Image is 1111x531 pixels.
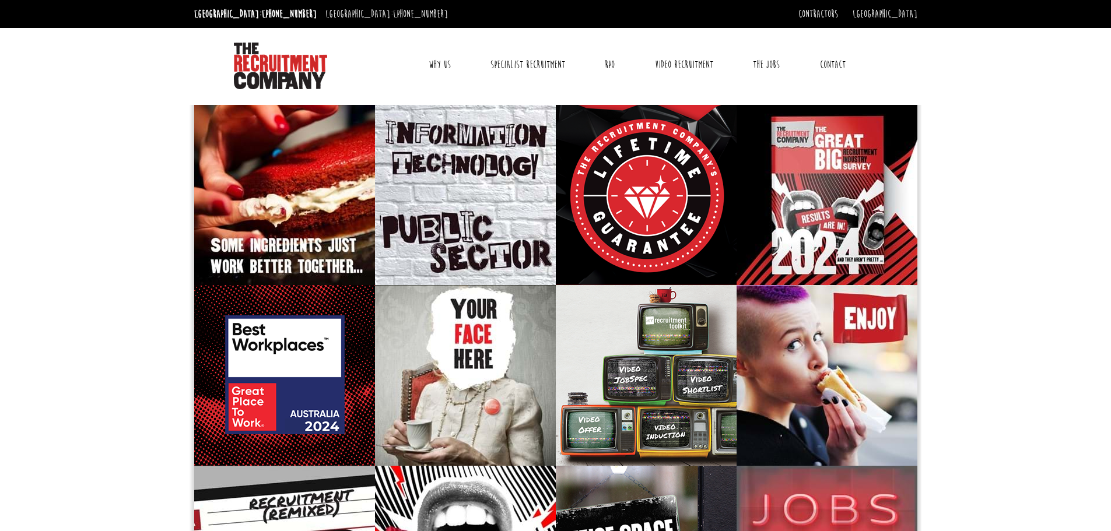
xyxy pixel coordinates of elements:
[393,8,448,20] a: [PHONE_NUMBER]
[744,50,788,79] a: The Jobs
[811,50,854,79] a: Contact
[262,8,317,20] a: [PHONE_NUMBER]
[596,50,623,79] a: RPO
[482,50,574,79] a: Specialist Recruitment
[191,5,320,23] li: [GEOGRAPHIC_DATA]:
[853,8,917,20] a: [GEOGRAPHIC_DATA]
[323,5,451,23] li: [GEOGRAPHIC_DATA]:
[234,43,327,89] img: The Recruitment Company
[798,8,838,20] a: Contractors
[646,50,722,79] a: Video Recruitment
[420,50,460,79] a: Why Us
